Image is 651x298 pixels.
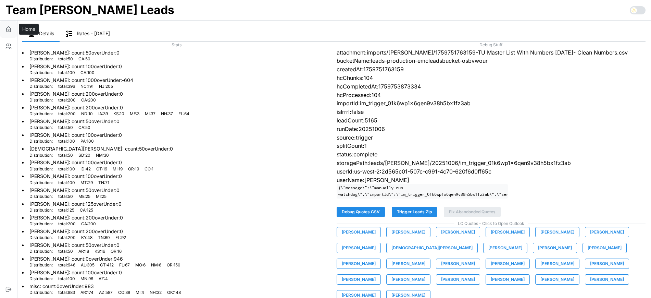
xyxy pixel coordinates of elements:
[29,187,120,194] p: [PERSON_NAME] : count: 50 overUnder: 0
[58,139,75,144] p: total : 100
[58,207,74,213] p: total : 125
[29,269,122,276] p: [PERSON_NAME] : count: 100 overUnder: 0
[441,227,475,237] span: [PERSON_NAME]
[81,97,96,103] p: CA : 200
[583,243,627,253] button: [PERSON_NAME]
[96,153,109,158] p: NM : 30
[178,111,189,117] p: FL : 64
[585,274,629,285] button: [PERSON_NAME]
[58,235,76,241] p: total : 200
[29,166,53,172] p: Distribution:
[342,227,376,237] span: [PERSON_NAME]
[436,274,480,285] button: [PERSON_NAME]
[58,84,75,90] p: total : 396
[590,227,624,237] span: [PERSON_NAME]
[78,194,90,200] p: ME : 25
[386,274,430,285] button: [PERSON_NAME]
[80,84,93,90] p: NC : 191
[29,276,53,282] p: Distribution:
[588,243,622,253] span: [PERSON_NAME]
[391,227,425,237] span: [PERSON_NAME]
[115,235,126,241] p: FL : 92
[337,176,646,184] p: userName:[PERSON_NAME]
[29,153,53,158] p: Distribution:
[535,274,579,285] button: [PERSON_NAME]
[337,150,646,159] p: status:complete
[58,97,76,103] p: total : 200
[29,194,53,200] p: Distribution:
[5,2,174,17] h1: Team [PERSON_NAME] Leads
[391,275,425,284] span: [PERSON_NAME]
[80,180,93,186] p: MT : 29
[535,259,579,269] button: [PERSON_NAME]
[167,262,180,268] p: OR : 150
[145,166,153,172] p: CO : 1
[342,275,376,284] span: [PERSON_NAME]
[58,221,76,227] p: total : 200
[29,84,53,90] p: Distribution:
[337,207,385,217] button: Debug Quotes CSV
[29,242,122,249] p: [PERSON_NAME] : count: 50 overUnder: 0
[337,159,646,167] p: storagePath:leads/[PERSON_NAME]/20251006/im_trigger_01k6wp1x6qen9v38h5bx1fz3ab
[540,275,574,284] span: [PERSON_NAME]
[96,166,107,172] p: CT : 19
[58,276,75,282] p: total : 100
[99,276,108,282] p: AZ : 4
[491,275,525,284] span: [PERSON_NAME]
[29,249,53,254] p: Distribution:
[337,42,646,48] span: Debug Stuff
[99,290,113,296] p: AZ : 587
[337,91,646,99] p: hcProcessed:104
[436,227,480,237] button: [PERSON_NAME]
[29,228,126,235] p: [PERSON_NAME] : count: 200 overUnder: 0
[486,274,530,285] button: [PERSON_NAME]
[80,70,95,76] p: CA : 100
[58,290,75,296] p: total : 983
[337,133,646,142] p: source:trigger
[151,262,161,268] p: NM : 6
[342,259,376,269] span: [PERSON_NAME]
[337,82,646,91] p: hcCompletedAt:1759753873334
[128,166,139,172] p: OR : 19
[29,139,53,144] p: Distribution:
[22,42,331,48] span: Stats
[540,259,574,269] span: [PERSON_NAME]
[99,84,113,90] p: NJ : 205
[29,221,53,227] p: Distribution:
[386,227,430,237] button: [PERSON_NAME]
[78,125,90,131] p: CA : 50
[337,227,381,237] button: [PERSON_NAME]
[538,243,572,253] span: [PERSON_NAME]
[449,207,496,217] span: Fix Abandonded Quotes
[29,214,123,221] p: [PERSON_NAME] : count: 200 overUnder: 0
[590,275,624,284] span: [PERSON_NAME]
[145,111,155,117] p: MI : 37
[111,249,122,254] p: OR : 16
[58,262,75,268] p: total : 946
[441,259,475,269] span: [PERSON_NAME]
[98,180,109,186] p: TN : 71
[29,118,120,125] p: [PERSON_NAME] : count: 50 overUnder: 0
[391,243,473,253] span: [DEMOGRAPHIC_DATA][PERSON_NAME]
[29,255,180,262] p: [PERSON_NAME] : count: 0 overUnder: 946
[337,116,646,125] p: leadCount:5165
[77,31,110,36] span: Rates - [DATE]
[58,180,75,186] p: total : 100
[81,235,92,241] p: KY : 48
[80,290,93,296] p: AR : 174
[483,243,527,253] button: [PERSON_NAME]
[58,70,75,76] p: total : 100
[436,259,480,269] button: [PERSON_NAME]
[29,132,122,139] p: [PERSON_NAME] : count: 100 overUnder: 0
[78,153,90,158] p: SD : 20
[444,207,501,217] button: Fix Abandonded Quotes
[113,166,123,172] p: MI : 19
[150,290,162,296] p: NH : 32
[29,235,53,241] p: Distribution:
[386,243,478,253] button: [DEMOGRAPHIC_DATA][PERSON_NAME]
[29,125,53,131] p: Distribution:
[337,125,646,133] p: runDate:20251006
[29,201,122,207] p: [PERSON_NAME] : count: 125 overUnder: 0
[29,49,120,56] p: [PERSON_NAME] : count: 50 overUnder: 0
[29,111,53,117] p: Distribution:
